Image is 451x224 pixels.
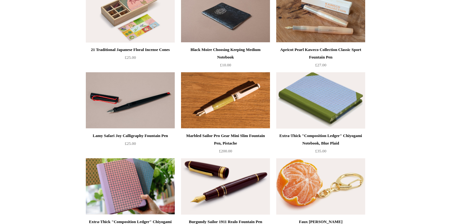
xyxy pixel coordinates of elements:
[181,132,270,158] a: Marbled Sailor Pro Gear Mini Slim Fountain Pen, Pistache £200.00
[86,132,175,158] a: Lamy Safari Joy Calligraphy Fountain Pen £25.00
[86,72,175,129] a: Lamy Safari Joy Calligraphy Fountain Pen Lamy Safari Joy Calligraphy Fountain Pen
[183,46,268,61] div: Black Moire Choosing Keeping Medium Notebook
[181,158,270,215] img: Burgundy Sailor 1911 Realo Fountain Pen
[86,158,175,215] img: Extra-Thick "Composition Ledger" Chiyogami Notebook, Pink Plaid
[276,72,365,129] img: Extra-Thick "Composition Ledger" Chiyogami Notebook, Blue Plaid
[181,72,270,129] a: Marbled Sailor Pro Gear Mini Slim Fountain Pen, Pistache Marbled Sailor Pro Gear Mini Slim Founta...
[125,55,136,60] span: £25.00
[276,132,365,158] a: Extra-Thick "Composition Ledger" Chiyogami Notebook, Blue Plaid £35.00
[181,46,270,72] a: Black Moire Choosing Keeping Medium Notebook £10.00
[278,132,364,147] div: Extra-Thick "Composition Ledger" Chiyogami Notebook, Blue Plaid
[276,158,365,215] a: Faux Clementine Keyring Faux Clementine Keyring
[278,46,364,61] div: Apricot Pearl Kaweco Collection Classic Sport Fountain Pen
[220,63,231,67] span: £10.00
[181,158,270,215] a: Burgundy Sailor 1911 Realo Fountain Pen Burgundy Sailor 1911 Realo Fountain Pen
[86,158,175,215] a: Extra-Thick "Composition Ledger" Chiyogami Notebook, Pink Plaid Extra-Thick "Composition Ledger" ...
[87,46,173,53] div: 21 Traditional Japanese Floral Incense Cones
[219,149,232,153] span: £200.00
[181,72,270,129] img: Marbled Sailor Pro Gear Mini Slim Fountain Pen, Pistache
[315,63,326,67] span: £27.00
[315,149,326,153] span: £35.00
[276,46,365,72] a: Apricot Pearl Kaweco Collection Classic Sport Fountain Pen £27.00
[87,132,173,140] div: Lamy Safari Joy Calligraphy Fountain Pen
[86,72,175,129] img: Lamy Safari Joy Calligraphy Fountain Pen
[183,132,268,147] div: Marbled Sailor Pro Gear Mini Slim Fountain Pen, Pistache
[125,141,136,146] span: £25.00
[276,158,365,215] img: Faux Clementine Keyring
[276,72,365,129] a: Extra-Thick "Composition Ledger" Chiyogami Notebook, Blue Plaid Extra-Thick "Composition Ledger" ...
[86,46,175,72] a: 21 Traditional Japanese Floral Incense Cones £25.00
